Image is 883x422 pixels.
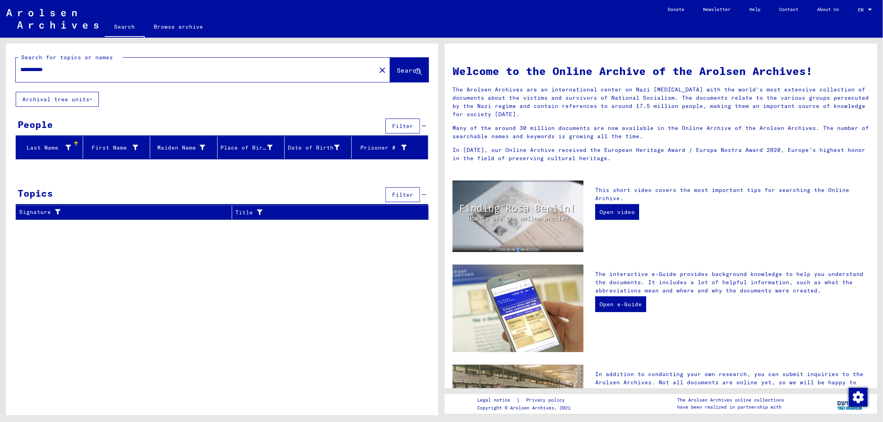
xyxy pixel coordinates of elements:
[21,54,113,61] mat-label: Search for topics or names
[19,208,222,216] div: Signature
[392,191,413,198] span: Filter
[145,17,213,36] a: Browse archive
[595,186,869,203] p: This short video covers the most important tips for searching the Online Archive.
[18,117,53,132] div: People
[392,122,413,130] span: Filter
[477,404,574,411] p: Copyright © Arolsen Archives, 2021
[677,396,784,404] p: The Arolsen Archives online collections
[221,144,273,152] div: Place of Birth
[19,144,71,152] div: Last Name
[150,137,217,159] mat-header-cell: Maiden Name
[836,394,865,413] img: yv_logo.png
[221,141,284,154] div: Place of Birth
[153,144,205,152] div: Maiden Name
[452,86,869,119] p: The Arolsen Archives are an international center on Nazi [MEDICAL_DATA] with the world’s most ext...
[83,137,150,159] mat-header-cell: First Name
[477,396,574,404] div: |
[385,187,420,202] button: Filter
[595,204,639,220] a: Open video
[595,270,869,295] p: The interactive e-Guide provides background knowledge to help you understand the documents. It in...
[849,388,868,407] img: Change consent
[355,144,407,152] div: Prisoner #
[452,124,869,141] p: Many of the around 30 million documents are now available in the Online Archive of the Arolsen Ar...
[18,186,53,200] div: Topics
[153,141,217,154] div: Maiden Name
[105,17,145,38] a: Search
[19,206,232,219] div: Signature
[595,370,869,403] p: In addition to conducting your own research, you can submit inquiries to the Arolsen Archives. No...
[6,9,98,29] img: Arolsen_neg.svg
[390,58,429,82] button: Search
[86,141,150,154] div: First Name
[452,181,583,252] img: video.jpg
[235,208,409,217] div: Title
[520,396,574,404] a: Privacy policy
[374,62,390,78] button: Clear
[452,63,869,79] h1: Welcome to the Online Archive of the Arolsen Archives!
[86,144,138,152] div: First Name
[858,7,867,13] span: EN
[397,66,420,74] span: Search
[285,137,352,159] mat-header-cell: Date of Birth
[218,137,285,159] mat-header-cell: Place of Birth
[677,404,784,411] p: have been realized in partnership with
[288,144,340,152] div: Date of Birth
[477,396,516,404] a: Legal notice
[385,119,420,133] button: Filter
[452,146,869,163] p: In [DATE], our Online Archive received the European Heritage Award / Europa Nostra Award 2020, Eu...
[595,296,646,312] a: Open e-Guide
[16,137,83,159] mat-header-cell: Last Name
[235,206,419,219] div: Title
[452,265,583,352] img: eguide.jpg
[355,141,418,154] div: Prisoner #
[19,141,83,154] div: Last Name
[352,137,428,159] mat-header-cell: Prisoner #
[16,92,99,107] button: Archival tree units
[288,141,351,154] div: Date of Birth
[378,66,387,75] mat-icon: close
